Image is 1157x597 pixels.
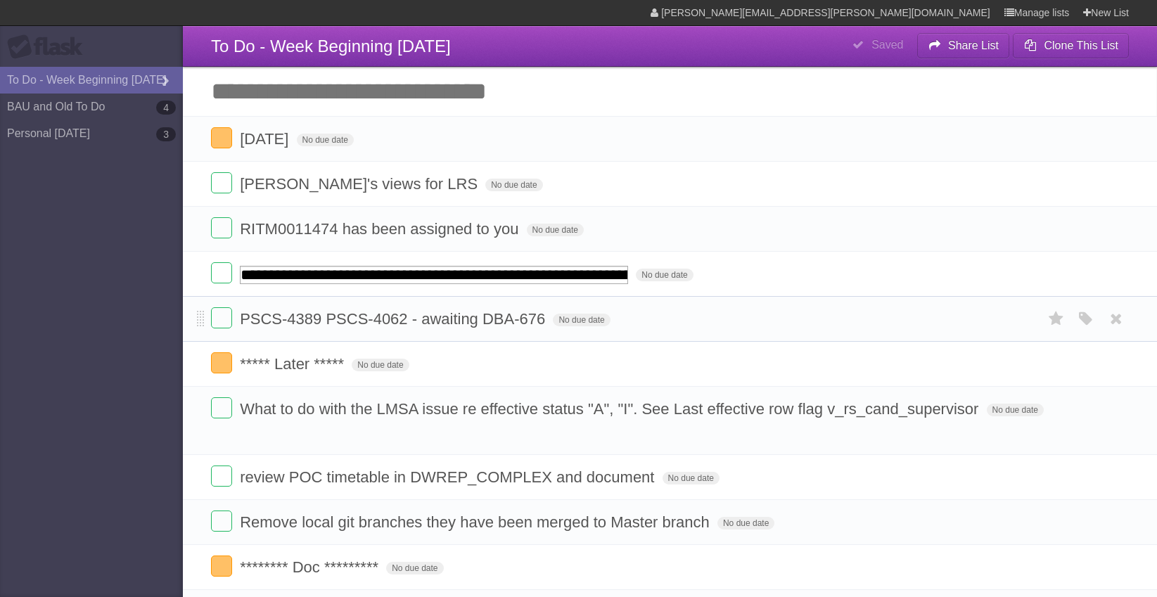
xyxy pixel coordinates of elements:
span: [PERSON_NAME]'s views for LRS [240,175,481,193]
label: Done [211,262,232,283]
label: Done [211,127,232,148]
span: No due date [297,134,354,146]
span: No due date [386,562,443,574]
b: Share List [948,39,999,51]
b: Saved [871,39,903,51]
label: Done [211,466,232,487]
span: No due date [636,269,693,281]
label: Done [211,511,232,532]
span: No due date [553,314,610,326]
span: What to do with the LMSA issue re effective status "A", "I". See Last effective row flag v_rs_can... [240,400,982,418]
label: Done [211,397,232,418]
span: Remove local git branches they have been merged to Master branch [240,513,713,531]
label: Done [211,172,232,193]
b: Clone This List [1044,39,1118,51]
span: PSCS-4389 PSCS-4062 - awaiting DBA-676 [240,310,549,328]
span: No due date [663,472,720,484]
button: Clone This List [1013,33,1129,58]
span: No due date [987,404,1044,416]
label: Done [211,352,232,373]
label: Done [211,307,232,328]
span: No due date [352,359,409,371]
label: Star task [1043,307,1070,330]
span: review POC timetable in DWREP_COMPLEX and document [240,468,658,486]
span: To Do - Week Beginning [DATE] [211,37,451,56]
button: Share List [917,33,1010,58]
span: No due date [527,224,584,236]
span: No due date [717,517,774,529]
span: RITM0011474 has been assigned to you [240,220,522,238]
label: Done [211,217,232,238]
b: 4 [156,101,176,115]
b: 3 [156,127,176,141]
label: Done [211,556,232,577]
span: No due date [485,179,542,191]
div: Flask [7,34,91,60]
span: [DATE] [240,130,292,148]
